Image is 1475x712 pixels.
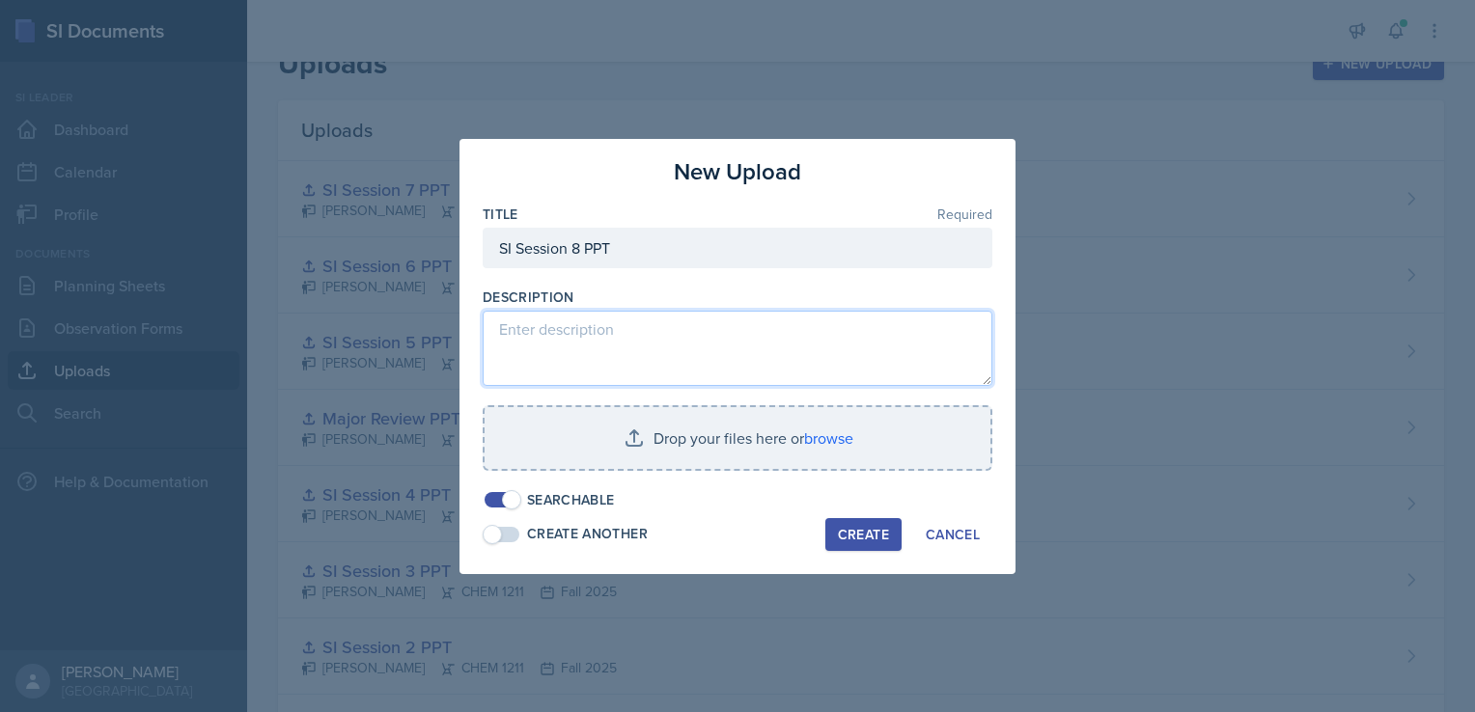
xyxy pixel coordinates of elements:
button: Create [825,518,902,551]
h3: New Upload [674,154,801,189]
div: Cancel [926,527,980,542]
label: Description [483,288,574,307]
span: Required [937,207,992,221]
div: Create [838,527,889,542]
label: Title [483,205,518,224]
div: Searchable [527,490,615,510]
input: Enter title [483,228,992,268]
div: Create Another [527,524,648,544]
button: Cancel [913,518,992,551]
